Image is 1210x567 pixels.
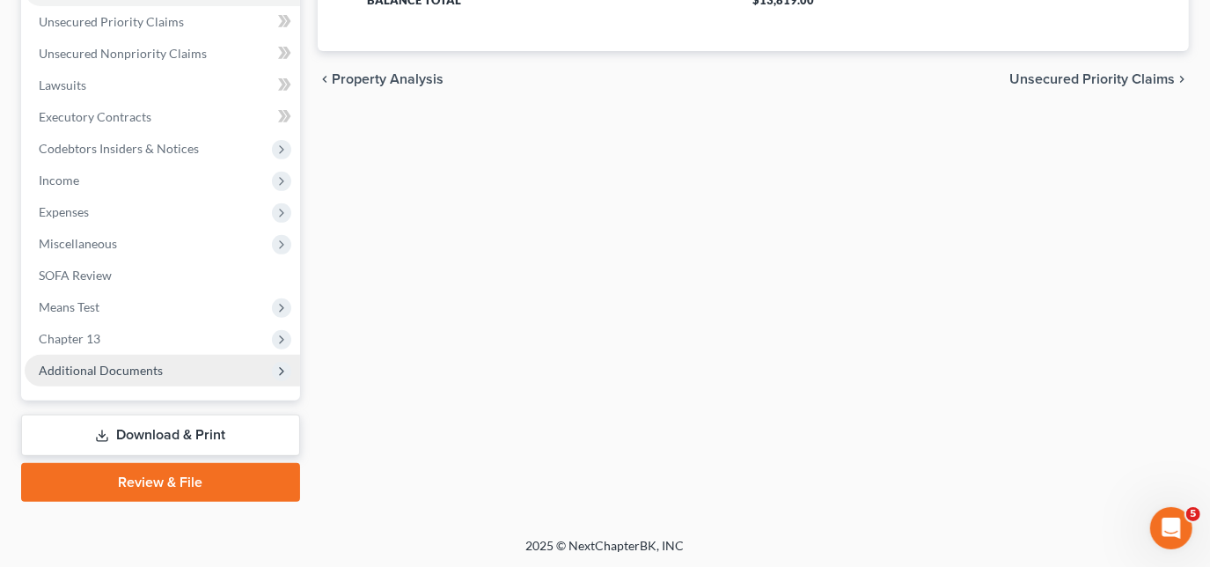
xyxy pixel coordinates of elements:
iframe: Intercom live chat [1150,507,1192,549]
a: Download & Print [21,415,300,456]
button: chevron_left Property Analysis [318,72,444,86]
span: Miscellaneous [39,236,117,251]
a: Unsecured Priority Claims [25,6,300,38]
span: Chapter 13 [39,331,100,346]
span: Means Test [39,299,99,314]
a: Lawsuits [25,70,300,101]
a: Unsecured Nonpriority Claims [25,38,300,70]
span: Unsecured Priority Claims [1009,72,1175,86]
a: SOFA Review [25,260,300,291]
span: Additional Documents [39,363,163,378]
span: SOFA Review [39,268,112,283]
span: Income [39,173,79,188]
span: Expenses [39,204,89,219]
span: Unsecured Nonpriority Claims [39,46,207,61]
span: 5 [1186,507,1200,521]
i: chevron_left [318,72,332,86]
i: chevron_right [1175,72,1189,86]
span: Codebtors Insiders & Notices [39,141,199,156]
a: Review & File [21,463,300,502]
span: Property Analysis [332,72,444,86]
button: Unsecured Priority Claims chevron_right [1009,72,1189,86]
span: Executory Contracts [39,109,151,124]
a: Executory Contracts [25,101,300,133]
span: Unsecured Priority Claims [39,14,184,29]
span: Lawsuits [39,77,86,92]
